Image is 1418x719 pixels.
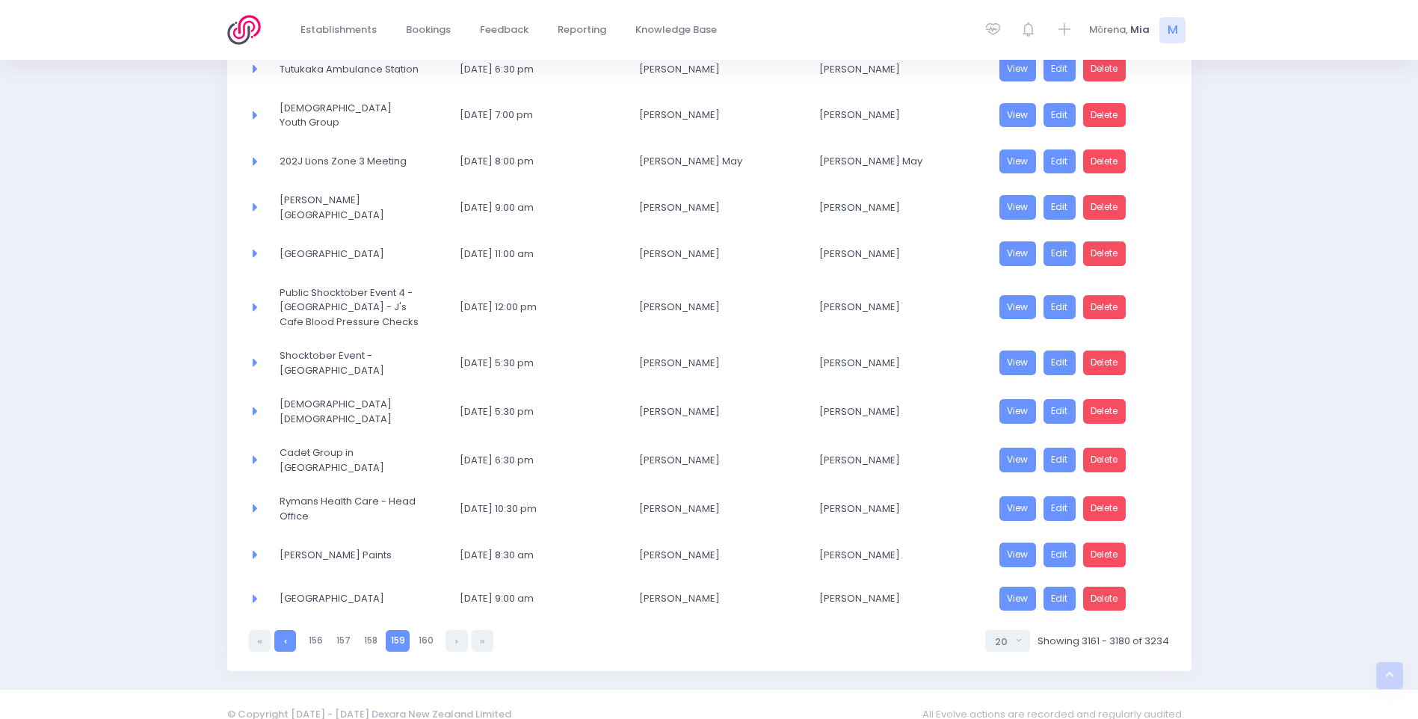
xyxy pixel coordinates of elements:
[460,108,599,123] span: [DATE] 7:00 pm
[639,356,779,371] span: [PERSON_NAME]
[280,286,419,330] span: Public Shocktober Event 4 - [GEOGRAPHIC_DATA] - J's Cafe Blood Pressure Checks
[995,635,1011,649] div: 20
[280,397,419,426] span: [DEMOGRAPHIC_DATA] [DEMOGRAPHIC_DATA]
[999,295,1037,320] a: View
[999,448,1037,472] a: View
[1083,195,1126,220] a: Delete
[819,591,959,606] span: [PERSON_NAME]
[990,140,1170,184] td: <a href="https://3sfl.stjis.org.nz/booking/b081efcb-d15a-4045-8413-14e129342a43" class="btn btn-p...
[460,300,599,315] span: [DATE] 12:00 pm
[1044,103,1076,128] a: Edit
[450,387,630,436] td: 23 October 2025 5:30 pm
[460,404,599,419] span: [DATE] 5:30 pm
[450,533,630,577] td: 24 October 2025 8:30 am
[639,62,779,77] span: [PERSON_NAME]
[629,232,810,276] td: Steve McLuckie
[1130,22,1150,37] span: Mia
[1083,543,1126,567] a: Delete
[819,300,959,315] span: [PERSON_NAME]
[480,22,528,37] span: Feedback
[1044,241,1076,266] a: Edit
[990,387,1170,436] td: <a href="https://3sfl.stjis.org.nz/booking/70b9690f-2ffc-40de-8c68-d70408c3169c" class="btn btn-p...
[999,543,1037,567] a: View
[280,193,419,222] span: [PERSON_NAME][GEOGRAPHIC_DATA]
[819,62,959,77] span: [PERSON_NAME]
[270,339,450,387] td: Shocktober Event - Eltham
[990,232,1170,276] td: <a href="https://3sfl.stjis.org.nz/booking/9b0f04d4-7cd1-4bcb-8e27-c980c9ae9b73" class="btn btn-p...
[450,276,630,339] td: 23 October 2025 12:00 pm
[629,47,810,91] td: Louise Collings
[546,16,619,45] a: Reporting
[1044,448,1076,472] a: Edit
[999,587,1037,611] a: View
[639,108,779,123] span: [PERSON_NAME]
[227,15,270,45] img: Logo
[990,436,1170,484] td: <a href="https://3sfl.stjis.org.nz/booking/97ed1749-ceff-44d8-8dff-8623ad1e870f" class="btn btn-p...
[1083,295,1126,320] a: Delete
[810,387,990,436] td: Carol Johnstone
[629,140,810,184] td: teressa May
[810,183,990,232] td: Nikki McLauchlan
[359,630,382,652] a: 158
[1044,496,1076,521] a: Edit
[280,348,419,377] span: Shocktober Event - [GEOGRAPHIC_DATA]
[1044,543,1076,567] a: Edit
[1083,448,1126,472] a: Delete
[468,16,541,45] a: Feedback
[280,62,419,77] span: Tutukaka Ambulance Station
[1089,22,1128,37] span: Mōrena,
[413,630,438,652] a: 160
[274,630,296,652] a: Previous
[460,591,599,606] span: [DATE] 9:00 am
[280,445,419,475] span: Cadet Group in [GEOGRAPHIC_DATA]
[289,16,389,45] a: Establishments
[270,484,450,533] td: Rymans Health Care - Head Office
[999,399,1037,424] a: View
[1044,351,1076,375] a: Edit
[629,91,810,140] td: Rochelle Sloan
[1044,57,1076,81] a: Edit
[1083,399,1126,424] a: Delete
[280,101,419,130] span: [DEMOGRAPHIC_DATA] Youth Group
[406,22,451,37] span: Bookings
[819,502,959,516] span: [PERSON_NAME]
[280,591,419,606] span: [GEOGRAPHIC_DATA]
[639,200,779,215] span: [PERSON_NAME]
[810,91,990,140] td: Maria Norman
[270,140,450,184] td: 202J Lions Zone 3 Meeting
[1083,351,1126,375] a: Delete
[280,548,419,563] span: [PERSON_NAME] Paints
[635,22,717,37] span: Knowledge Base
[999,103,1037,128] a: View
[270,577,450,621] td: Grantlea Downs School
[450,91,630,140] td: 22 October 2025 7:00 pm
[819,404,959,419] span: [PERSON_NAME]
[639,502,779,516] span: [PERSON_NAME]
[990,183,1170,232] td: <a href="https://3sfl.stjis.org.nz/booking/f50df57f-c673-4d73-ba97-2ae98238e835" class="btn btn-p...
[639,591,779,606] span: [PERSON_NAME]
[810,140,990,184] td: Teressa May
[280,154,419,169] span: 202J Lions Zone 3 Meeting
[460,247,599,262] span: [DATE] 11:00 am
[1044,149,1076,174] a: Edit
[1044,195,1076,220] a: Edit
[999,496,1037,521] a: View
[460,62,599,77] span: [DATE] 6:30 pm
[999,149,1037,174] a: View
[450,339,630,387] td: 23 October 2025 5:30 pm
[985,630,1030,652] button: Select page size
[280,247,419,262] span: [GEOGRAPHIC_DATA]
[280,494,419,523] span: Rymans Health Care - Head Office
[460,154,599,169] span: [DATE] 8:00 pm
[629,484,810,533] td: James O'Neill
[629,436,810,484] td: Liz Martin
[819,108,959,123] span: [PERSON_NAME]
[1083,587,1126,611] a: Delete
[450,484,630,533] td: 23 October 2025 10:30 pm
[1083,496,1126,521] a: Delete
[460,356,599,371] span: [DATE] 5:30 pm
[639,453,779,468] span: [PERSON_NAME]
[450,47,630,91] td: 22 October 2025 6:30 pm
[300,22,377,37] span: Establishments
[460,200,599,215] span: [DATE] 9:00 am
